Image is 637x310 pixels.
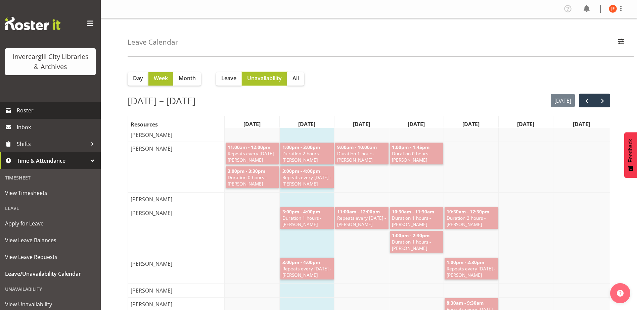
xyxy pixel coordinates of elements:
button: next [594,94,610,107]
span: Duration 1 hours - [PERSON_NAME] [391,239,442,251]
span: Repeats every [DATE] - [PERSON_NAME] [227,150,278,163]
img: help-xxl-2.png [617,290,624,297]
button: Day [128,72,148,86]
span: Repeats every [DATE] - [PERSON_NAME] [282,174,332,187]
span: Roster [17,105,97,115]
span: 3:00pm - 4:00pm [282,259,321,265]
span: Time & Attendance [17,156,87,166]
span: Repeats every [DATE] - [PERSON_NAME] [282,265,332,278]
span: Duration 1 hours - [PERSON_NAME] [336,150,387,163]
span: Day [133,74,143,82]
button: Week [148,72,173,86]
button: prev [579,94,595,107]
a: View Leave Balances [2,232,99,249]
span: [DATE] [516,120,536,128]
span: Inbox [17,122,97,132]
img: Rosterit website logo [5,17,60,30]
span: Repeats every [DATE] - [PERSON_NAME] [336,215,387,227]
span: View Unavailability [5,299,96,309]
div: Timesheet [2,171,99,185]
h4: Leave Calendar [128,38,178,46]
div: Invercargill City Libraries & Archives [12,52,89,72]
div: Leave [2,201,99,215]
button: All [287,72,304,86]
a: View Leave Requests [2,249,99,265]
span: [DATE] [461,120,481,128]
span: Duration 0 hours - [PERSON_NAME] [227,174,278,187]
button: Unavailability [242,72,287,86]
span: Duration 1 hours - [PERSON_NAME] [282,215,332,227]
a: Apply for Leave [2,215,99,232]
span: [PERSON_NAME] [129,145,174,153]
span: View Leave Requests [5,252,96,262]
span: [PERSON_NAME] [129,260,174,268]
span: 3:00pm - 4:00pm [282,208,321,215]
span: All [292,74,299,82]
span: [PERSON_NAME] [129,195,174,203]
span: 3:00pm - 3:30pm [227,168,266,174]
span: Unavailability [247,74,282,82]
span: Month [179,74,196,82]
span: Duration 1 hours - [PERSON_NAME] [391,215,442,227]
span: Feedback [628,139,634,162]
a: View Timesheets [2,185,99,201]
h2: [DATE] – [DATE] [128,94,195,108]
span: Apply for Leave [5,218,96,228]
span: Repeats every [DATE] - [PERSON_NAME] [446,265,497,278]
span: Shifts [17,139,87,149]
span: Week [154,74,168,82]
span: [DATE] [406,120,426,128]
span: 10:30am - 12:30pm [446,208,490,215]
button: [DATE] [551,94,575,107]
span: 1:00pm - 2:30pm [391,232,430,239]
span: View Timesheets [5,188,96,198]
span: 8:30am - 9:30am [446,300,484,306]
span: 1:00pm - 3:00pm [282,144,321,150]
span: [PERSON_NAME] [129,300,174,308]
span: [PERSON_NAME] [129,287,174,295]
button: Month [173,72,201,86]
span: [DATE] [297,120,317,128]
span: Duration 2 hours - [PERSON_NAME] [446,215,497,227]
span: [PERSON_NAME] [129,131,174,139]
a: Leave/Unavailability Calendar [2,265,99,282]
span: Leave/Unavailability Calendar [5,269,96,279]
span: 1:00pm - 2:30pm [446,259,485,265]
span: [DATE] [352,120,371,128]
span: Duration 2 hours - [PERSON_NAME] [282,150,332,163]
button: Feedback - Show survey [624,132,637,178]
span: 11:00am - 12:00pm [227,144,271,150]
button: Leave [216,72,242,86]
span: [PERSON_NAME] [129,209,174,217]
span: Leave [221,74,236,82]
span: 10:30am - 11:30am [391,208,435,215]
button: Filter Employees [614,35,628,50]
span: [DATE] [572,120,591,128]
span: Resources [129,120,159,128]
span: 9:00am - 10:00am [336,144,377,150]
span: 3:00pm - 4:00pm [282,168,321,174]
img: joanne-forbes11668.jpg [609,5,617,13]
span: View Leave Balances [5,235,96,245]
span: [DATE] [242,120,262,128]
span: 1:00pm - 1:45pm [391,144,430,150]
div: Unavailability [2,282,99,296]
span: Duration 0 hours - [PERSON_NAME] [391,150,442,163]
span: 11:00am - 12:00pm [336,208,380,215]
